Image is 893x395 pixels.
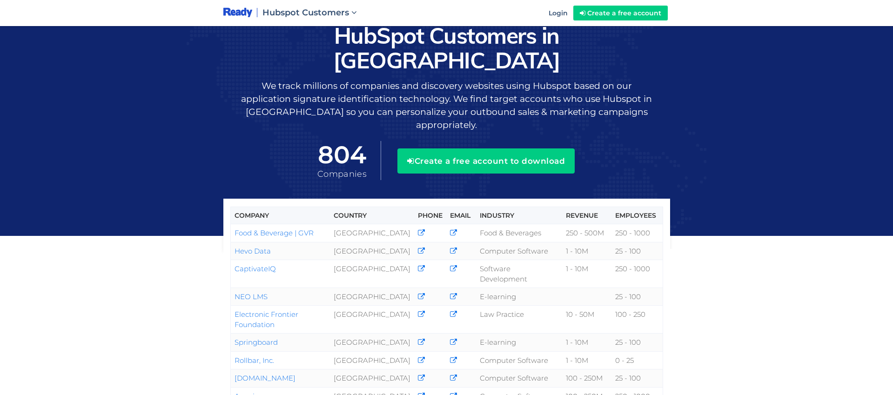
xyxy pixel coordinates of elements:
td: [GEOGRAPHIC_DATA] [330,260,414,288]
td: 25 - 100 [611,242,663,260]
td: [GEOGRAPHIC_DATA] [330,351,414,369]
p: We track millions of companies and discovery websites using Hubspot based on our application sign... [223,80,670,132]
h1: HubSpot Customers in [GEOGRAPHIC_DATA] [223,23,670,73]
span: 804 [317,141,367,168]
td: 0 - 25 [611,351,663,369]
a: Rollbar, Inc. [235,356,274,365]
td: Food & Beverages [476,224,563,242]
td: [GEOGRAPHIC_DATA] [330,369,414,387]
td: [GEOGRAPHIC_DATA] [330,224,414,242]
td: 250 - 1000 [611,260,663,288]
td: 100 - 250 [611,306,663,334]
th: Company [230,207,330,224]
td: 100 - 250M [562,369,611,387]
span: Companies [317,169,367,179]
td: 1 - 10M [562,242,611,260]
a: NEO LMS [235,292,268,301]
button: Create a free account to download [397,148,575,174]
td: E-learning [476,334,563,351]
th: Revenue [562,207,611,224]
th: Phone [414,207,446,224]
td: E-learning [476,288,563,305]
td: Computer Software [476,351,563,369]
td: 25 - 100 [611,334,663,351]
td: Computer Software [476,242,563,260]
th: Industry [476,207,563,224]
a: Create a free account [573,6,668,20]
td: 10 - 50M [562,306,611,334]
th: Employees [611,207,663,224]
td: Law Practice [476,306,563,334]
td: 250 - 500M [562,224,611,242]
td: 25 - 100 [611,288,663,305]
a: Springboard [235,338,278,347]
td: Software Development [476,260,563,288]
a: Hevo Data [235,247,271,255]
img: logo [223,7,253,19]
a: Food & Beverage | GVR [235,228,314,237]
td: [GEOGRAPHIC_DATA] [330,288,414,305]
td: 25 - 100 [611,369,663,387]
a: CaptivateIQ [235,264,276,273]
td: [GEOGRAPHIC_DATA] [330,334,414,351]
a: Electronic Frontier Foundation [235,310,298,328]
td: [GEOGRAPHIC_DATA] [330,306,414,334]
td: Computer Software [476,369,563,387]
th: Country [330,207,414,224]
a: [DOMAIN_NAME] [235,374,295,382]
td: [GEOGRAPHIC_DATA] [330,242,414,260]
td: 1 - 10M [562,334,611,351]
span: Hubspot Customers [262,7,349,18]
a: Login [543,1,573,25]
td: 1 - 10M [562,351,611,369]
th: Email [446,207,476,224]
td: 250 - 1000 [611,224,663,242]
td: 1 - 10M [562,260,611,288]
span: Login [549,9,568,17]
